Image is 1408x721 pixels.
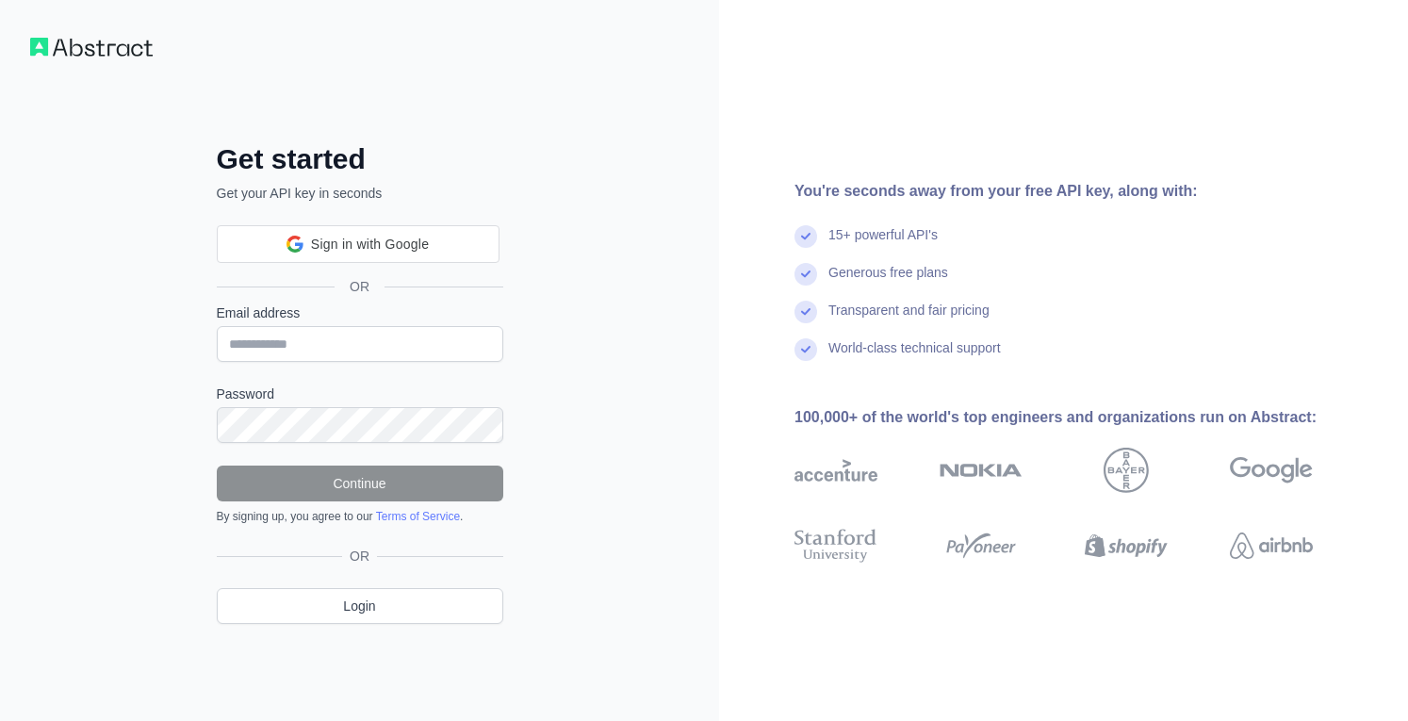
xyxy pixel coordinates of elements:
button: Continue [217,466,503,501]
img: check mark [794,301,817,323]
div: Transparent and fair pricing [828,301,990,338]
div: Generous free plans [828,263,948,301]
img: payoneer [940,525,1023,566]
span: Sign in with Google [311,235,429,254]
label: Password [217,385,503,403]
img: shopify [1085,525,1168,566]
p: Get your API key in seconds [217,184,503,203]
img: bayer [1104,448,1149,493]
img: nokia [940,448,1023,493]
div: By signing up, you agree to our . [217,509,503,524]
img: accenture [794,448,877,493]
a: Terms of Service [376,510,460,523]
h2: Get started [217,142,503,176]
div: 100,000+ of the world's top engineers and organizations run on Abstract: [794,406,1373,429]
img: check mark [794,338,817,361]
span: OR [342,547,377,565]
img: check mark [794,225,817,248]
div: Sign in with Google [217,225,499,263]
div: World-class technical support [828,338,1001,376]
a: Login [217,588,503,624]
img: stanford university [794,525,877,566]
label: Email address [217,303,503,322]
div: 15+ powerful API's [828,225,938,263]
span: OR [335,277,385,296]
img: airbnb [1230,525,1313,566]
img: Workflow [30,38,153,57]
img: google [1230,448,1313,493]
div: You're seconds away from your free API key, along with: [794,180,1373,203]
img: check mark [794,263,817,286]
